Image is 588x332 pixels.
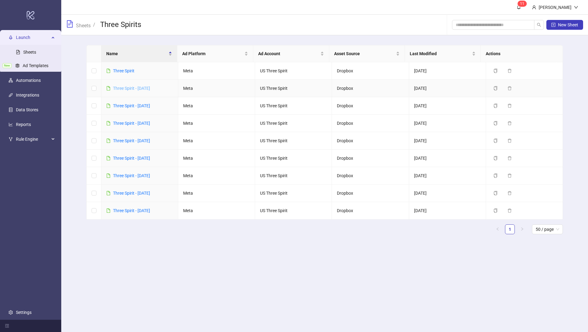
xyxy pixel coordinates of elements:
[255,167,332,185] td: US Three Spirit
[507,121,512,125] span: delete
[23,63,48,68] a: Ad Templates
[507,104,512,108] span: delete
[409,167,486,185] td: [DATE]
[113,138,150,143] a: Three Spirit - [DATE]
[16,78,41,83] a: Automations
[106,50,167,57] span: Name
[551,23,556,27] span: plus-square
[106,121,111,125] span: file
[16,133,50,145] span: Rule Engine
[178,80,255,97] td: Meta
[16,122,31,127] a: Reports
[16,31,50,44] span: Launch
[409,132,486,150] td: [DATE]
[507,69,512,73] span: delete
[332,185,409,202] td: Dropbox
[113,173,150,178] a: Three Spirit - [DATE]
[101,45,177,62] th: Name
[113,121,150,126] a: Three Spirit - [DATE]
[518,1,527,7] sup: 11
[106,174,111,178] span: file
[537,23,541,27] span: search
[532,224,563,234] div: Page Size
[507,156,512,160] span: delete
[493,139,498,143] span: copy
[493,69,498,73] span: copy
[178,150,255,167] td: Meta
[532,5,536,10] span: user
[5,324,9,328] span: menu-fold
[334,50,395,57] span: Asset Source
[178,97,255,115] td: Meta
[505,225,514,234] a: 1
[507,208,512,213] span: delete
[106,191,111,195] span: file
[255,115,332,132] td: US Three Spirit
[507,86,512,90] span: delete
[16,310,32,315] a: Settings
[113,156,150,161] a: Three Spirit - [DATE]
[505,224,515,234] li: 1
[93,20,95,30] li: /
[106,104,111,108] span: file
[520,2,522,6] span: 1
[23,50,36,55] a: Sheets
[255,185,332,202] td: US Three Spirit
[178,202,255,219] td: Meta
[546,20,583,30] button: New Sheet
[409,97,486,115] td: [DATE]
[177,45,253,62] th: Ad Platform
[178,132,255,150] td: Meta
[493,191,498,195] span: copy
[493,224,503,234] button: left
[106,69,111,73] span: file
[517,224,527,234] button: right
[409,80,486,97] td: [DATE]
[493,174,498,178] span: copy
[507,191,512,195] span: delete
[332,97,409,115] td: Dropbox
[332,132,409,150] td: Dropbox
[410,50,471,57] span: Last Modified
[409,62,486,80] td: [DATE]
[493,224,503,234] li: Previous Page
[329,45,405,62] th: Asset Source
[493,156,498,160] span: copy
[405,45,481,62] th: Last Modified
[536,225,559,234] span: 50 / page
[493,208,498,213] span: copy
[520,227,524,231] span: right
[558,22,578,27] span: New Sheet
[332,202,409,219] td: Dropbox
[255,202,332,219] td: US Three Spirit
[332,115,409,132] td: Dropbox
[536,4,574,11] div: [PERSON_NAME]
[100,20,141,30] h3: Three Spirits
[113,86,150,91] a: Three Spirit - [DATE]
[255,150,332,167] td: US Three Spirit
[496,227,499,231] span: left
[493,86,498,90] span: copy
[255,62,332,80] td: US Three Spirit
[517,224,527,234] li: Next Page
[16,93,39,97] a: Integrations
[507,174,512,178] span: delete
[493,121,498,125] span: copy
[253,45,329,62] th: Ad Account
[113,103,150,108] a: Three Spirit - [DATE]
[178,62,255,80] td: Meta
[522,2,524,6] span: 1
[409,150,486,167] td: [DATE]
[507,139,512,143] span: delete
[178,167,255,185] td: Meta
[106,208,111,213] span: file
[9,137,13,141] span: fork
[113,208,150,213] a: Three Spirit - [DATE]
[574,5,578,10] span: down
[113,68,134,73] a: Three Spirit
[493,104,498,108] span: copy
[75,22,92,29] a: Sheets
[66,20,73,28] span: file-text
[258,50,319,57] span: Ad Account
[409,202,486,219] td: [DATE]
